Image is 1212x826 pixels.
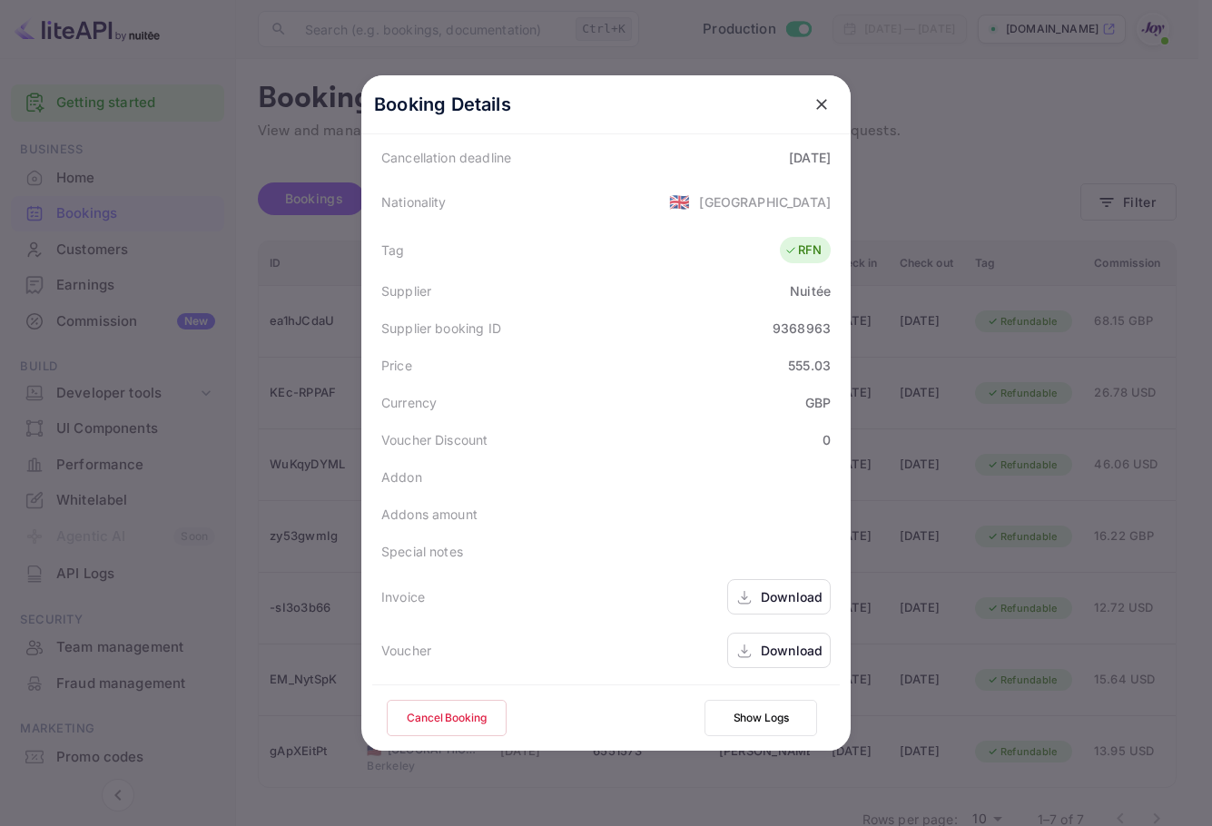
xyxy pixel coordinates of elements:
div: Currency [381,393,437,412]
div: Special notes [381,542,463,561]
div: Addon [381,467,422,487]
div: Voucher [381,641,431,660]
button: Show Logs [705,700,817,736]
p: Booking Details [374,91,511,118]
div: Supplier [381,281,431,300]
div: [GEOGRAPHIC_DATA] [699,192,831,211]
div: Nationality [381,192,447,211]
div: Download [761,641,823,660]
div: Addons amount [381,505,478,524]
button: Cancel Booking [387,700,507,736]
div: 0 [823,430,831,449]
div: RFN [784,241,822,260]
div: GBP [805,393,831,412]
div: Download [761,587,823,606]
div: 555.03 [788,356,831,375]
div: Voucher Discount [381,430,488,449]
div: [DATE] [789,148,831,167]
div: Nuitée [790,281,831,300]
div: Supplier booking ID [381,319,501,338]
button: close [805,88,838,121]
div: Cancellation deadline [381,148,511,167]
span: United States [669,185,690,218]
div: Price [381,356,412,375]
div: Invoice [381,587,425,606]
div: Tag [381,241,404,260]
div: 9368963 [773,319,831,338]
